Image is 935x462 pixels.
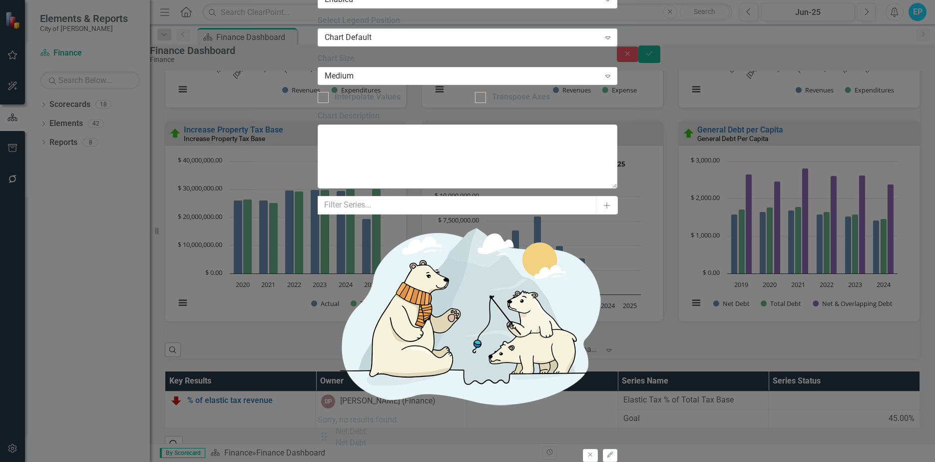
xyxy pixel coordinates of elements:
div: Interpolate Values [335,91,401,103]
img: No results found [318,214,617,414]
label: Chart Description [318,110,617,122]
div: Net Debt [336,426,366,437]
div: Net Debt [336,437,366,449]
div: Medium [325,70,600,82]
div: Transpose Axes [492,91,550,103]
div: Sorry, no results found. [318,414,617,426]
label: Chart Size [318,53,617,64]
input: Filter Series... [318,196,597,214]
div: Chart Default [325,32,600,43]
label: Select Legend Position [318,15,617,26]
